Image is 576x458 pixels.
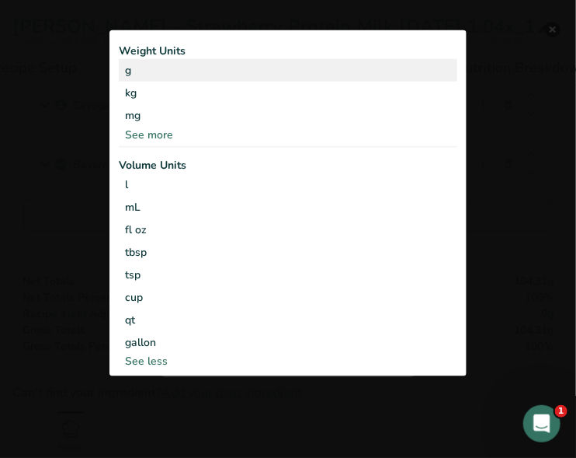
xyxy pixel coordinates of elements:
[119,354,457,370] div: See less
[125,289,451,306] div: cup
[119,127,457,143] div: See more
[119,59,457,82] div: g
[125,199,451,215] div: mL
[125,334,451,351] div: gallon
[555,405,567,418] span: 1
[119,43,457,59] div: Weight Units
[119,82,457,104] div: kg
[119,104,457,127] div: mg
[125,267,451,283] div: tsp
[125,177,451,193] div: l
[125,312,451,328] div: qt
[119,157,457,173] div: Volume Units
[523,405,560,442] iframe: Intercom live chat
[125,244,451,260] div: tbsp
[125,222,451,238] div: fl oz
